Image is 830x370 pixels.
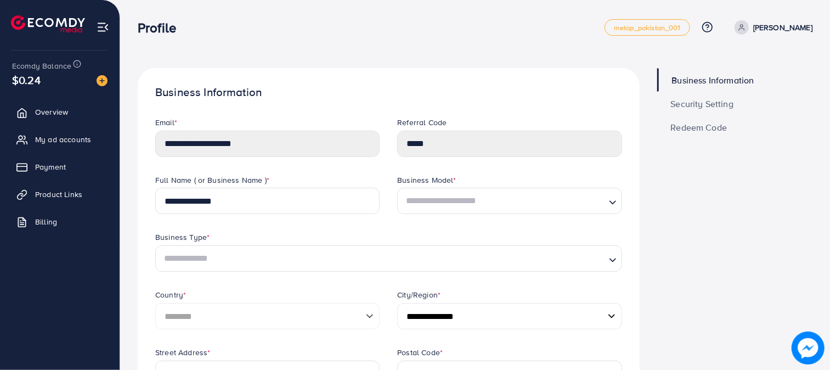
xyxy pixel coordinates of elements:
div: Search for option [397,188,622,214]
label: Postal Code [397,347,443,358]
a: Payment [8,156,111,178]
span: Redeem Code [671,123,727,132]
a: metap_pakistan_001 [605,19,690,36]
img: menu [97,21,109,33]
span: Business Information [672,76,754,85]
span: $0.24 [12,72,41,88]
span: Payment [35,161,66,172]
span: Ecomdy Balance [12,60,71,71]
img: image [97,75,108,86]
span: My ad accounts [35,134,91,145]
span: Overview [35,106,68,117]
label: Email [155,117,177,128]
a: Product Links [8,183,111,205]
input: Search for option [160,249,605,269]
label: Business Model [397,175,456,186]
a: Overview [8,101,111,123]
label: Country [155,289,186,300]
label: Full Name ( or Business Name ) [155,175,269,186]
a: [PERSON_NAME] [730,20,812,35]
label: City/Region [397,289,441,300]
label: Business Type [155,232,210,243]
span: Product Links [35,189,82,200]
label: Referral Code [397,117,447,128]
div: Search for option [155,245,622,272]
input: Search for option [402,191,604,211]
span: Security Setting [671,99,734,108]
label: Street Address [155,347,210,358]
h3: Profile [138,20,185,36]
img: logo [11,15,85,32]
a: My ad accounts [8,128,111,150]
span: metap_pakistan_001 [614,24,681,31]
p: [PERSON_NAME] [753,21,812,34]
img: image [792,332,824,364]
a: Billing [8,211,111,233]
h1: Business Information [155,86,622,99]
span: Billing [35,216,57,227]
